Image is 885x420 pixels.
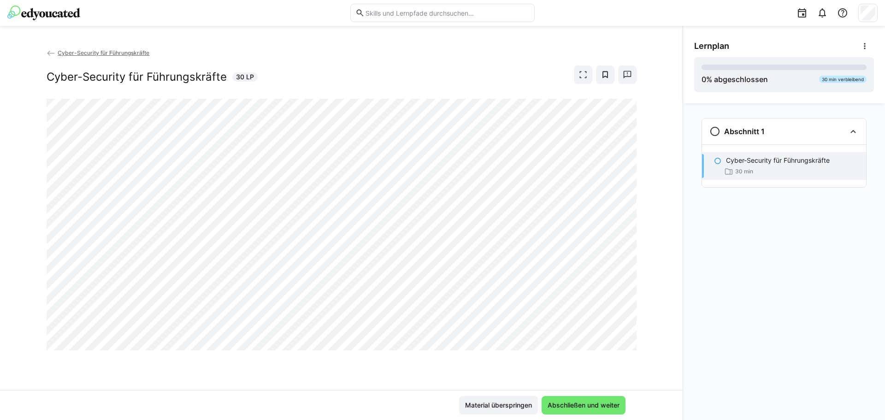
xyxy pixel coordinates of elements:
[459,396,538,414] button: Material überspringen
[365,9,530,17] input: Skills und Lernpfade durchsuchen…
[702,75,706,84] span: 0
[47,49,150,56] a: Cyber-Security für Führungskräfte
[58,49,149,56] span: Cyber-Security für Führungskräfte
[464,401,533,410] span: Material überspringen
[819,76,867,83] div: 30 min verbleibend
[702,74,768,85] div: % abgeschlossen
[726,156,830,165] p: Cyber-Security für Führungskräfte
[694,41,729,51] span: Lernplan
[546,401,621,410] span: Abschließen und weiter
[47,70,227,84] h2: Cyber-Security für Führungskräfte
[236,72,254,82] span: 30 LP
[735,168,753,175] span: 30 min
[724,127,765,136] h3: Abschnitt 1
[542,396,625,414] button: Abschließen und weiter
